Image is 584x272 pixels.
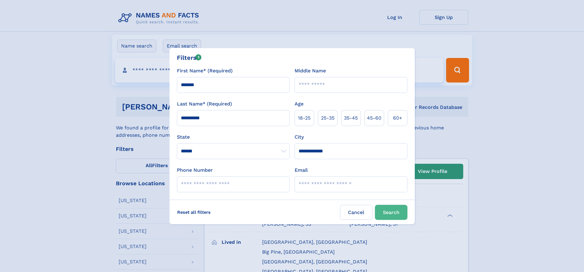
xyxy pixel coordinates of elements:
[173,205,215,220] label: Reset all filters
[344,114,358,122] span: 35‑45
[177,100,232,108] label: Last Name* (Required)
[375,205,407,220] button: Search
[321,114,334,122] span: 25‑35
[177,67,233,75] label: First Name* (Required)
[177,133,290,141] label: State
[367,114,381,122] span: 45‑60
[177,167,213,174] label: Phone Number
[295,167,308,174] label: Email
[295,133,304,141] label: City
[393,114,402,122] span: 60+
[177,53,202,62] div: Filters
[295,67,326,75] label: Middle Name
[340,205,372,220] label: Cancel
[295,100,303,108] label: Age
[298,114,311,122] span: 18‑25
